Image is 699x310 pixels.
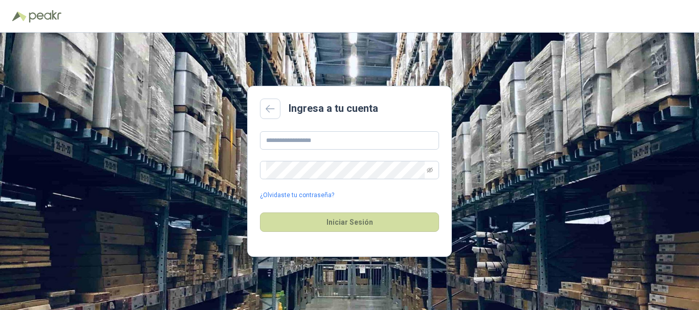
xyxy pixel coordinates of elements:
button: Iniciar Sesión [260,212,439,232]
h2: Ingresa a tu cuenta [289,101,378,116]
a: ¿Olvidaste tu contraseña? [260,190,334,200]
img: Logo [12,11,27,21]
img: Peakr [29,10,61,22]
span: eye-invisible [427,167,433,173]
